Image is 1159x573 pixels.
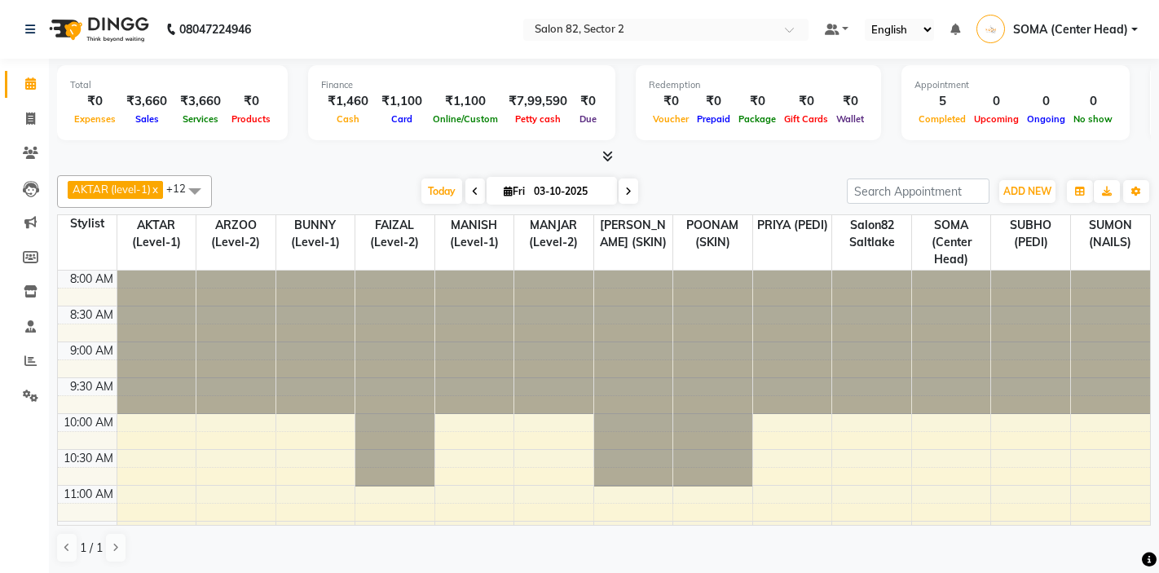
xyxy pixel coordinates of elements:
[594,215,673,253] span: [PERSON_NAME] (SKIN)
[73,183,151,196] span: AKTAR (level-1)
[227,92,275,111] div: ₹0
[734,92,780,111] div: ₹0
[991,215,1070,253] span: SUBHO (PEDI)
[60,450,117,467] div: 10:30 AM
[429,113,502,125] span: Online/Custom
[914,113,970,125] span: Completed
[734,113,780,125] span: Package
[429,92,502,111] div: ₹1,100
[502,92,574,111] div: ₹7,99,590
[120,92,174,111] div: ₹3,660
[70,78,275,92] div: Total
[67,306,117,324] div: 8:30 AM
[1071,215,1150,253] span: SUMON (NAILS)
[174,92,227,111] div: ₹3,660
[375,92,429,111] div: ₹1,100
[1013,21,1128,38] span: SOMA (Center Head)
[912,215,991,270] span: SOMA (Center Head)
[179,7,251,52] b: 08047224946
[151,183,158,196] a: x
[693,113,734,125] span: Prepaid
[500,185,529,197] span: Fri
[914,92,970,111] div: 5
[60,522,117,539] div: 11:30 AM
[529,179,610,204] input: 2025-10-03
[673,215,752,253] span: POONAM (SKIN)
[1023,92,1069,111] div: 0
[321,92,375,111] div: ₹1,460
[847,179,989,204] input: Search Appointment
[514,215,593,253] span: MANJAR (Level-2)
[970,113,1023,125] span: Upcoming
[387,113,416,125] span: Card
[117,215,196,253] span: AKTAR (level-1)
[60,486,117,503] div: 11:00 AM
[321,78,602,92] div: Finance
[649,92,693,111] div: ₹0
[1069,92,1117,111] div: 0
[42,7,153,52] img: logo
[70,113,120,125] span: Expenses
[1003,185,1051,197] span: ADD NEW
[914,78,1117,92] div: Appointment
[58,215,117,232] div: Stylist
[421,179,462,204] span: Today
[60,414,117,431] div: 10:00 AM
[970,92,1023,111] div: 0
[333,113,364,125] span: Cash
[753,215,832,236] span: PRIYA (PEDI)
[780,113,832,125] span: Gift Cards
[70,92,120,111] div: ₹0
[1023,113,1069,125] span: Ongoing
[80,540,103,557] span: 1 / 1
[67,378,117,395] div: 9:30 AM
[574,92,602,111] div: ₹0
[276,215,355,253] span: BUNNY (level-1)
[435,215,514,253] span: MANISH (level-1)
[832,92,868,111] div: ₹0
[227,113,275,125] span: Products
[693,92,734,111] div: ₹0
[131,113,163,125] span: Sales
[976,15,1005,43] img: SOMA (Center Head)
[196,215,275,253] span: ARZOO (level-2)
[832,113,868,125] span: Wallet
[355,215,434,253] span: FAIZAL (level-2)
[575,113,601,125] span: Due
[832,215,911,253] span: Salon82 saltlake
[511,113,565,125] span: Petty cash
[178,113,223,125] span: Services
[649,78,868,92] div: Redemption
[67,271,117,288] div: 8:00 AM
[999,180,1055,203] button: ADD NEW
[649,113,693,125] span: Voucher
[67,342,117,359] div: 9:00 AM
[166,182,198,195] span: +12
[780,92,832,111] div: ₹0
[1069,113,1117,125] span: No show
